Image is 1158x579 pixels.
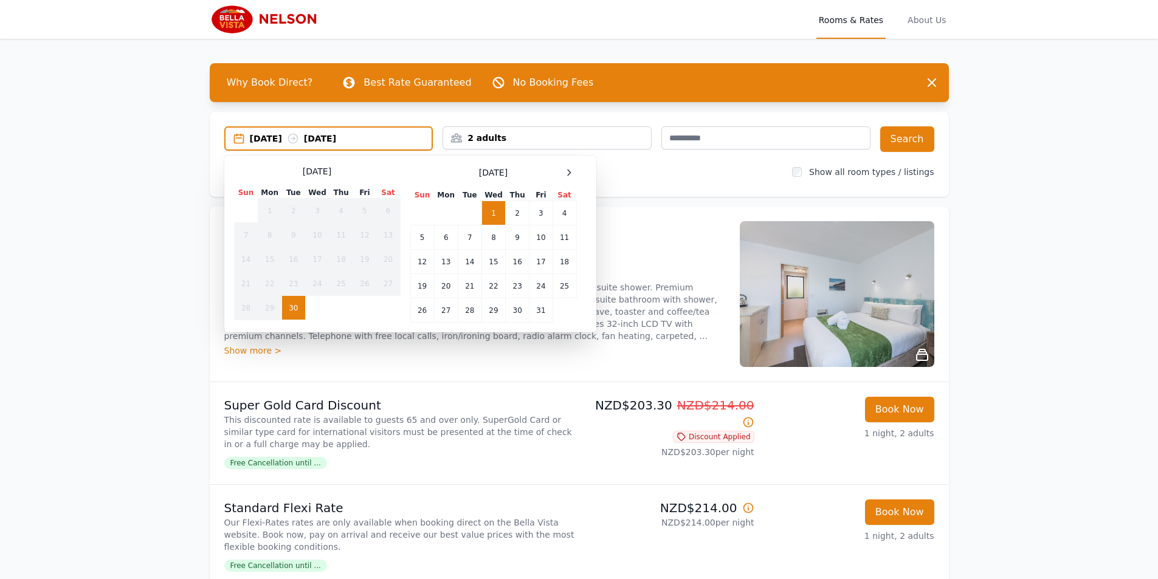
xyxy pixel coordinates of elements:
[677,398,754,413] span: NZD$214.00
[234,296,258,320] td: 28
[224,344,725,357] div: Show more >
[376,272,400,296] td: 27
[281,247,305,272] td: 16
[479,166,508,179] span: [DATE]
[458,274,481,298] td: 21
[481,250,505,274] td: 15
[865,397,934,422] button: Book Now
[673,431,754,443] span: Discount Applied
[584,499,754,516] p: NZD$214.00
[481,298,505,323] td: 29
[529,201,553,225] td: 3
[217,70,323,95] span: Why Book Direct?
[305,247,329,272] td: 17
[481,190,505,201] th: Wed
[224,457,327,469] span: Free Cancellation until ...
[764,427,934,439] p: 1 night, 2 adults
[506,225,529,250] td: 9
[329,187,353,199] th: Thu
[529,225,553,250] td: 10
[305,187,329,199] th: Wed
[553,190,576,201] th: Sat
[281,187,305,199] th: Tue
[410,274,434,298] td: 19
[529,274,553,298] td: 24
[353,272,376,296] td: 26
[258,296,281,320] td: 29
[434,298,458,323] td: 27
[364,75,471,90] p: Best Rate Guaranteed
[329,199,353,223] td: 4
[410,298,434,323] td: 26
[281,223,305,247] td: 9
[329,223,353,247] td: 11
[258,187,281,199] th: Mon
[376,199,400,223] td: 6
[880,126,934,152] button: Search
[281,296,305,320] td: 30
[376,187,400,199] th: Sat
[234,187,258,199] th: Sun
[258,272,281,296] td: 22
[506,274,529,298] td: 23
[224,560,327,572] span: Free Cancellation until ...
[258,223,281,247] td: 8
[458,250,481,274] td: 14
[434,250,458,274] td: 13
[584,397,754,431] p: NZD$203.30
[376,223,400,247] td: 13
[458,225,481,250] td: 7
[250,132,432,145] div: [DATE] [DATE]
[584,446,754,458] p: NZD$203.30 per night
[281,199,305,223] td: 2
[353,199,376,223] td: 5
[513,75,594,90] p: No Booking Fees
[764,530,934,542] p: 1 night, 2 adults
[234,272,258,296] td: 21
[353,187,376,199] th: Fri
[224,414,574,450] p: This discounted rate is available to guests 65 and over only. SuperGold Card or similar type card...
[281,272,305,296] td: 23
[224,516,574,553] p: Our Flexi-Rates rates are only available when booking direct on the Bella Vista website. Book now...
[303,165,331,177] span: [DATE]
[258,247,281,272] td: 15
[434,190,458,201] th: Mon
[584,516,754,529] p: NZD$214.00 per night
[234,223,258,247] td: 7
[434,274,458,298] td: 20
[481,201,505,225] td: 1
[224,499,574,516] p: Standard Flexi Rate
[458,298,481,323] td: 28
[506,250,529,274] td: 16
[305,272,329,296] td: 24
[234,247,258,272] td: 14
[553,225,576,250] td: 11
[529,190,553,201] th: Fri
[529,298,553,323] td: 31
[410,225,434,250] td: 5
[353,247,376,272] td: 19
[506,201,529,225] td: 2
[553,274,576,298] td: 25
[529,250,553,274] td: 17
[210,5,327,34] img: Bella Vista Motel Nelson
[506,298,529,323] td: 30
[481,274,505,298] td: 22
[458,190,481,201] th: Tue
[353,223,376,247] td: 12
[329,272,353,296] td: 25
[410,250,434,274] td: 12
[305,199,329,223] td: 3
[481,225,505,250] td: 8
[329,247,353,272] td: 18
[553,250,576,274] td: 18
[865,499,934,525] button: Book Now
[443,132,651,144] div: 2 adults
[258,199,281,223] td: 1
[305,223,329,247] td: 10
[224,397,574,414] p: Super Gold Card Discount
[376,247,400,272] td: 20
[434,225,458,250] td: 6
[506,190,529,201] th: Thu
[553,201,576,225] td: 4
